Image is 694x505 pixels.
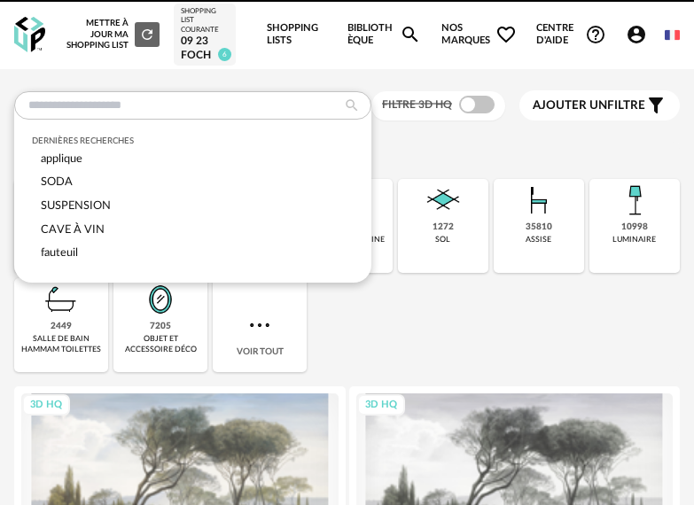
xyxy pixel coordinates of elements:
div: salle de bain hammam toilettes [19,334,103,354]
div: 3D HQ [22,394,70,416]
div: 10998 [621,221,648,233]
span: Filtre 3D HQ [382,99,452,110]
button: Ajouter unfiltre Filter icon [519,90,680,120]
div: sol [435,235,450,245]
img: more.7b13dc1.svg [246,311,274,339]
img: fr [665,27,680,43]
div: 7205 [150,321,171,332]
span: Refresh icon [139,30,155,39]
img: Luminaire.png [613,179,656,221]
span: SUSPENSION [41,200,111,211]
span: Magnify icon [400,24,421,45]
span: applique [41,153,82,164]
span: Account Circle icon [626,24,655,45]
div: Dernières recherches [32,136,354,146]
span: CAVE À VIN [41,224,105,235]
span: Filter icon [645,95,667,116]
div: Mettre à jour ma Shopping List [66,18,160,50]
div: objet et accessoire déco [119,334,202,354]
a: Shopping List courante 09 23 FOCH 6 [181,7,229,62]
span: Account Circle icon [626,24,647,45]
div: 1272 [433,221,454,233]
span: fauteuil [41,247,78,258]
span: Ajouter un [533,99,607,112]
div: 2449 [51,321,72,332]
span: filtre [533,98,645,113]
span: Heart Outline icon [495,24,517,45]
div: Voir tout [213,278,307,372]
div: luminaire [612,235,656,245]
span: Centre d'aideHelp Circle Outline icon [536,22,606,48]
img: Miroir.png [139,278,182,321]
img: Sol.png [422,179,464,221]
span: Help Circle Outline icon [585,24,606,45]
img: OXP [14,17,45,53]
span: 6 [218,48,231,61]
img: Assise.png [518,179,560,221]
img: Salle%20de%20bain.png [40,278,82,321]
div: 35810 [526,221,552,233]
div: Shopping List courante [181,7,229,35]
div: assise [526,235,551,245]
span: SODA [41,176,73,187]
div: 3D HQ [357,394,405,416]
div: 09 23 FOCH [181,35,229,62]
